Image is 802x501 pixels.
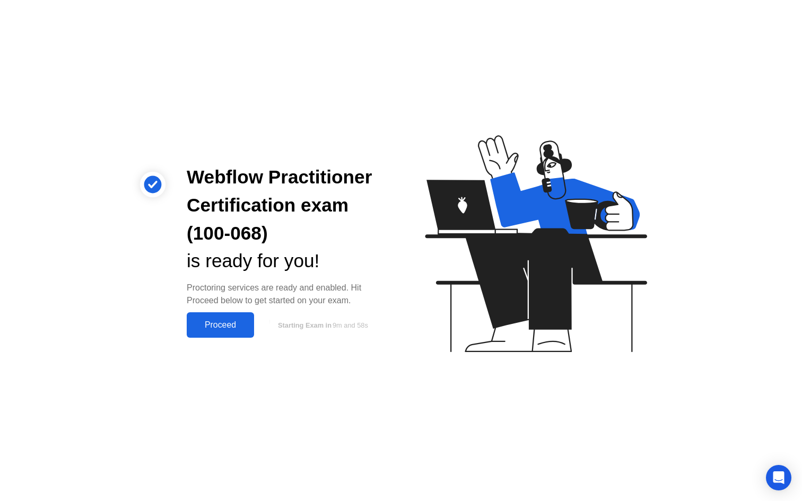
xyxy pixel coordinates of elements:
div: Proctoring services are ready and enabled. Hit Proceed below to get started on your exam. [187,282,384,307]
button: Proceed [187,312,254,338]
div: Open Intercom Messenger [766,465,791,490]
div: is ready for you! [187,247,384,275]
span: 9m and 58s [333,321,368,329]
div: Proceed [190,320,251,330]
button: Starting Exam in9m and 58s [259,315,384,335]
div: Webflow Practitioner Certification exam (100-068) [187,163,384,247]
